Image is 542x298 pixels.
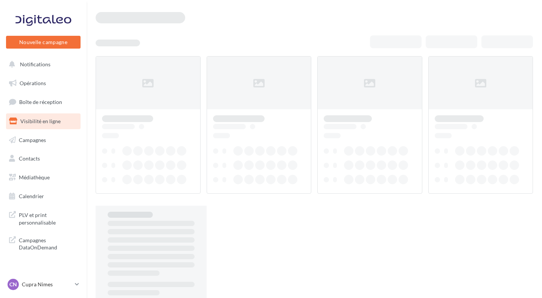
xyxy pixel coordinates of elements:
span: Campagnes [19,136,46,143]
a: PLV et print personnalisable [5,207,82,229]
span: Contacts [19,155,40,162]
button: Notifications [5,57,79,72]
span: Boîte de réception [19,99,62,105]
span: Calendrier [19,193,44,199]
a: Boîte de réception [5,94,82,110]
p: Cupra Nimes [22,281,72,288]
a: Médiathèque [5,170,82,185]
a: CN Cupra Nimes [6,277,81,292]
a: Campagnes DataOnDemand [5,232,82,254]
button: Nouvelle campagne [6,36,81,49]
span: Visibilité en ligne [20,118,61,124]
span: CN [9,281,17,288]
a: Contacts [5,151,82,167]
a: Calendrier [5,188,82,204]
a: Visibilité en ligne [5,113,82,129]
span: PLV et print personnalisable [19,210,78,226]
a: Opérations [5,75,82,91]
span: Campagnes DataOnDemand [19,235,78,251]
span: Opérations [20,80,46,86]
a: Campagnes [5,132,82,148]
span: Médiathèque [19,174,50,180]
span: Notifications [20,61,50,67]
